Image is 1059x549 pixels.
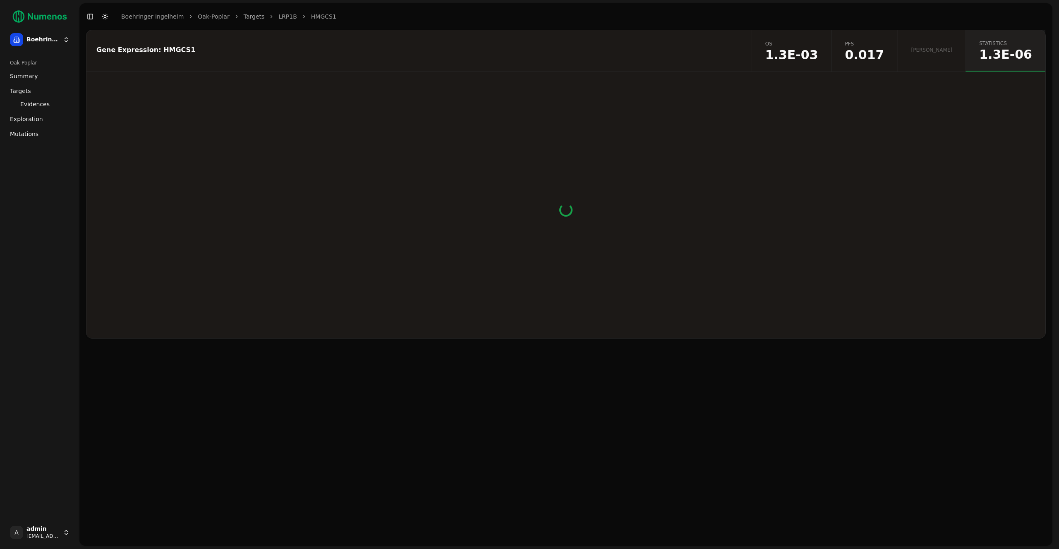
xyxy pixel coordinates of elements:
span: 1.3E-06 [979,48,1032,61]
a: Summary [7,69,73,83]
span: Targets [10,87,31,95]
span: A [10,526,23,539]
nav: breadcrumb [121,12,336,21]
button: Aadmin[EMAIL_ADDRESS] [7,523,73,542]
a: statistics1.3E-06 [966,30,1045,72]
span: statistics [979,40,1032,47]
span: 0.017 [845,49,884,61]
a: Oak-Poplar [198,12,229,21]
span: Exploration [10,115,43,123]
img: Numenos [7,7,73,26]
span: admin [26,525,60,533]
a: Boehringer Ingelheim [121,12,184,21]
button: Boehringer Ingelheim [7,30,73,50]
a: HMGCS1 [311,12,336,21]
a: Mutations [7,127,73,141]
div: Gene Expression: HMGCS1 [96,47,739,53]
div: Oak-Poplar [7,56,73,69]
span: Mutations [10,130,38,138]
span: [EMAIL_ADDRESS] [26,533,60,539]
a: pfs0.017 [831,30,898,72]
a: os1.3E-03 [752,30,831,72]
span: Boehringer Ingelheim [26,36,60,43]
a: LRP1B [278,12,297,21]
span: 1.3E-03 [765,49,818,61]
span: Evidences [20,100,50,108]
a: Exploration [7,112,73,126]
span: os [765,41,818,47]
a: Targets [244,12,265,21]
span: Summary [10,72,38,80]
a: Targets [7,84,73,98]
a: Evidences [17,98,63,110]
span: pfs [845,41,884,47]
